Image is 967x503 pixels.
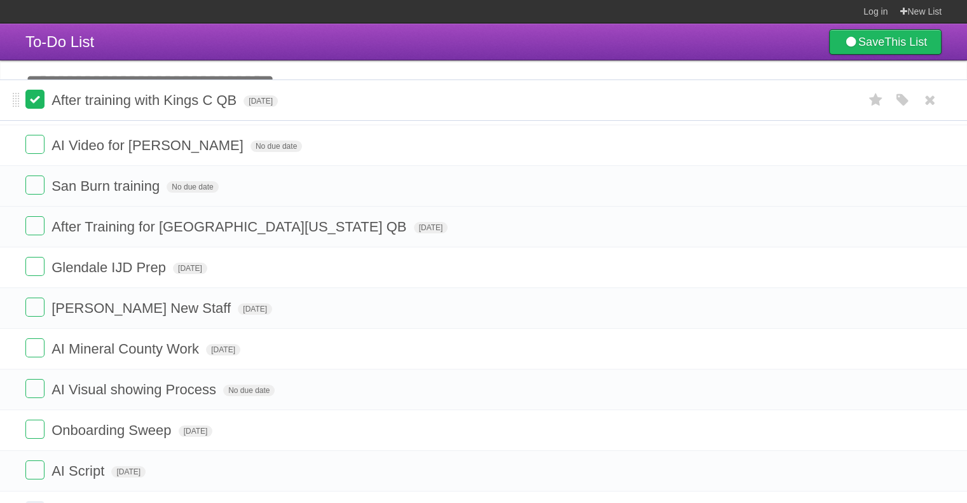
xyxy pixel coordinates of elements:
b: This List [884,36,927,48]
span: AI Script [51,463,107,479]
span: No due date [223,385,275,396]
label: Done [25,420,45,439]
label: Star task [864,90,888,111]
span: [PERSON_NAME] New Staff [51,300,234,316]
label: Done [25,90,45,109]
span: No due date [250,141,302,152]
span: Onboarding Sweep [51,422,174,438]
label: Done [25,338,45,357]
span: After Training for [GEOGRAPHIC_DATA][US_STATE] QB [51,219,409,235]
label: Done [25,257,45,276]
label: Done [25,135,45,154]
label: Done [25,298,45,317]
span: No due date [167,181,218,193]
span: San Burn training [51,178,163,194]
span: [DATE] [238,303,272,315]
span: [DATE] [206,344,240,355]
span: [DATE] [179,425,213,437]
span: [DATE] [414,222,448,233]
label: Done [25,379,45,398]
span: After training with Kings C QB [51,92,240,108]
span: AI Mineral County Work [51,341,202,357]
label: Done [25,176,45,195]
span: [DATE] [243,95,278,107]
span: Glendale IJD Prep [51,259,169,275]
span: [DATE] [111,466,146,478]
span: AI Visual showing Process [51,382,219,397]
span: [DATE] [173,263,207,274]
label: Done [25,216,45,235]
span: AI Video for [PERSON_NAME] [51,137,247,153]
label: Done [25,460,45,479]
span: To-Do List [25,33,94,50]
a: SaveThis List [829,29,942,55]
